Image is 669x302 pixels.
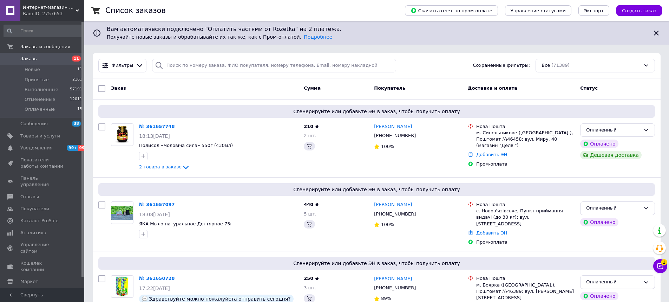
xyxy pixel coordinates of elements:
span: 2 товара в заказе [139,165,182,170]
button: Скачать отчет по пром-оплате [405,5,498,16]
div: Пром-оплата [476,161,575,167]
span: 210 ₴ [304,124,319,129]
span: Скачать отчет по пром-оплате [411,7,492,14]
span: 1 [661,257,667,263]
a: № 361657097 [139,202,175,207]
img: Фото товару [116,276,129,297]
span: Получайте новые заказы и обрабатывайте их так же, как с Пром-оплатой. [107,34,332,40]
span: Заказ [111,85,126,91]
a: Подробнее [304,34,332,40]
span: 5 шт. [304,211,316,217]
span: Заказы [20,56,38,62]
span: Товары и услуги [20,133,60,139]
span: 17:22[DATE] [139,285,170,291]
span: Кошелек компании [20,260,65,273]
input: Поиск [4,25,83,37]
span: 11 [72,56,81,62]
span: 99+ [78,145,90,151]
a: Фото товару [111,201,133,224]
a: [PERSON_NAME] [374,123,412,130]
span: 38 [72,121,81,127]
div: Оплачено [580,292,618,300]
span: 2 шт. [304,133,316,138]
img: :speech_balloon: [142,296,147,302]
span: 15 [77,106,82,113]
span: 250 ₴ [304,276,319,281]
span: Покупатель [374,85,405,91]
input: Поиск по номеру заказа, ФИО покупателя, номеру телефона, Email, номеру накладной [152,59,396,72]
a: Создать заказ [609,8,662,13]
span: Принятые [25,77,49,83]
span: Маркет [20,278,38,285]
span: 11 [77,66,82,73]
div: Оплаченный [586,205,641,212]
button: Управление статусами [505,5,571,16]
a: [PERSON_NAME] [374,276,412,282]
span: Управление сайтом [20,242,65,254]
span: Сумма [304,85,321,91]
span: Сохраненные фильтры: [473,62,530,69]
span: 89% [381,296,391,301]
a: Добавить ЭН [476,152,507,157]
span: 440 ₴ [304,202,319,207]
span: Аналитика [20,230,46,236]
span: 18:13[DATE] [139,133,170,139]
a: Добавить ЭН [476,230,507,236]
span: 100% [381,222,394,227]
span: Сгенерируйте или добавьте ЭН в заказ, чтобы получить оплату [101,260,652,267]
span: Фильтры [112,62,133,69]
span: Уведомления [20,145,52,151]
a: ЯКА Мыло натуральное Дегтярное 75г [139,221,232,226]
span: Сгенерируйте или добавьте ЭН в заказ, чтобы получить оплату [101,186,652,193]
div: Нова Пошта [476,275,575,282]
span: (71389) [551,63,570,68]
span: Сообщения [20,121,48,127]
span: Новые [25,66,40,73]
div: [PHONE_NUMBER] [373,283,417,293]
div: Нова Пошта [476,123,575,130]
span: Отзывы [20,194,39,200]
a: 2 товара в заказе [139,164,190,169]
span: Показатели работы компании [20,157,65,169]
h1: Список заказов [105,6,166,15]
div: [PHONE_NUMBER] [373,210,417,219]
span: Отмененные [25,96,55,103]
button: Создать заказ [616,5,662,16]
span: Вам автоматически подключено "Оплатить частями от Rozetka" на 2 платежа. [107,25,647,33]
div: Оплаченный [586,278,641,286]
a: № 361657748 [139,124,175,129]
a: Полисол «Чоловіча сила» 550г (430мл) [139,143,233,148]
span: Выполненные [25,86,58,93]
span: 3 шт. [304,285,316,290]
div: с. Новов'язівське, Пункт приймання-видачі (до 30 кг): вул. [STREET_ADDRESS] [476,208,575,227]
span: Все [542,62,550,69]
div: Оплаченный [586,127,641,134]
span: 99+ [67,145,78,151]
span: Статус [580,85,598,91]
div: Нова Пошта [476,201,575,208]
span: Заказы и сообщения [20,44,70,50]
div: Оплачено [580,140,618,148]
span: 12011 [70,96,82,103]
span: Каталог ProSale [20,218,58,224]
button: Экспорт [578,5,609,16]
a: [PERSON_NAME] [374,201,412,208]
a: № 361650728 [139,276,175,281]
div: м. Боярка ([GEOGRAPHIC_DATA].), Поштомат №46389: вул. [PERSON_NAME][STREET_ADDRESS] [476,282,575,301]
div: м. Синельникове ([GEOGRAPHIC_DATA].), Поштомат №46458: вул. Миру, 40 (магазин "Делві") [476,130,575,149]
span: Управление статусами [511,8,566,13]
span: Сгенерируйте или добавьте ЭН в заказ, чтобы получить оплату [101,108,652,115]
span: Покупатели [20,206,49,212]
span: 2161 [72,77,82,83]
span: 57191 [70,86,82,93]
span: Экспорт [584,8,604,13]
a: Фото товару [111,123,133,146]
div: [PHONE_NUMBER] [373,131,417,140]
span: Оплаченные [25,106,55,113]
span: 18:08[DATE] [139,212,170,217]
div: Ваш ID: 2757653 [23,11,84,17]
span: Здравствуйте можно пожалуйста отправить сегодня? [149,296,291,302]
span: Панель управления [20,175,65,188]
span: Доставка и оплата [468,85,517,91]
